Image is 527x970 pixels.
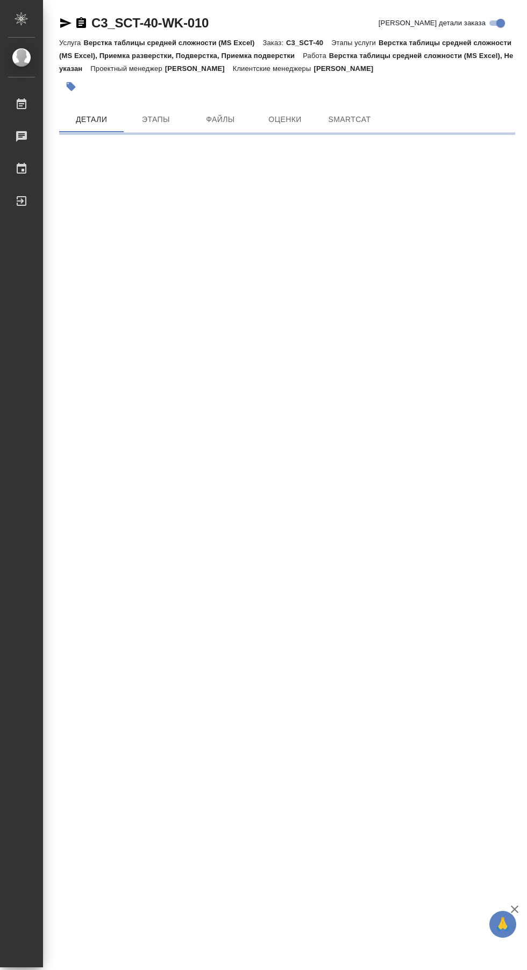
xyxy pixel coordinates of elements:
[91,16,209,30] a: C3_SCT-40-WK-010
[259,113,311,126] span: Оценки
[83,39,262,47] p: Верстка таблицы средней сложности (MS Excel)
[90,64,165,73] p: Проектный менеджер
[130,113,182,126] span: Этапы
[195,113,246,126] span: Файлы
[379,18,486,28] span: [PERSON_NAME] детали заказа
[286,39,331,47] p: C3_SCT-40
[233,64,314,73] p: Клиентские менеджеры
[324,113,375,126] span: SmartCat
[489,911,516,938] button: 🙏
[75,17,88,30] button: Скопировать ссылку
[314,64,381,73] p: [PERSON_NAME]
[303,52,329,60] p: Работа
[494,913,512,936] span: 🙏
[263,39,286,47] p: Заказ:
[331,39,379,47] p: Этапы услуги
[59,75,83,98] button: Добавить тэг
[66,113,117,126] span: Детали
[165,64,233,73] p: [PERSON_NAME]
[59,39,83,47] p: Услуга
[59,17,72,30] button: Скопировать ссылку для ЯМессенджера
